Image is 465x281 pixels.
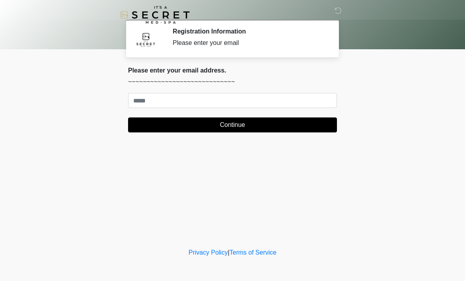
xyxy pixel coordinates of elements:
a: Terms of Service [229,249,276,256]
div: Please enter your email [173,38,325,48]
img: It's A Secret Med Spa Logo [120,6,190,24]
a: Privacy Policy [189,249,228,256]
h2: Please enter your email address. [128,67,337,74]
button: Continue [128,117,337,132]
p: ~~~~~~~~~~~~~~~~~~~~~~~~~~~~~ [128,77,337,87]
img: Agent Avatar [134,28,158,51]
a: | [228,249,229,256]
h2: Registration Information [173,28,325,35]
